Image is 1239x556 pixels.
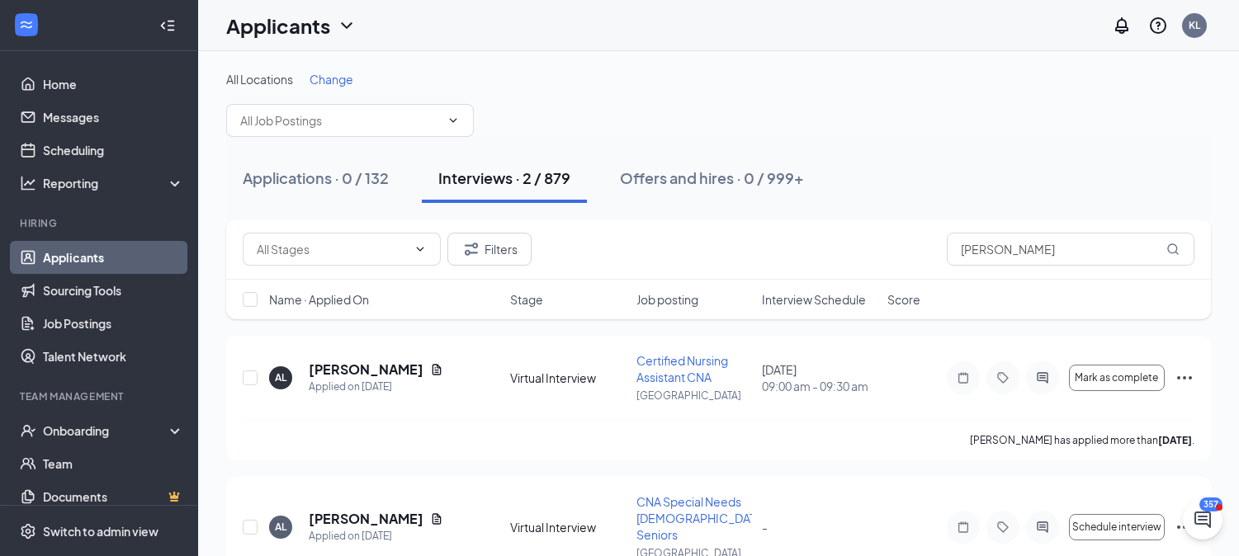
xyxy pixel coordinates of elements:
input: All Stages [257,240,407,258]
svg: QuestionInfo [1148,16,1168,35]
svg: ChevronDown [337,16,357,35]
a: Sourcing Tools [43,274,184,307]
span: Stage [510,291,543,308]
svg: Tag [993,371,1013,384]
span: Change [310,72,353,87]
iframe: Intercom live chat [1183,500,1222,540]
svg: Document [430,363,443,376]
h1: Applicants [226,12,330,40]
div: Reporting [43,175,185,191]
p: [PERSON_NAME] has applied more than . [970,433,1194,447]
div: Applied on [DATE] [309,528,443,544]
svg: Ellipses [1175,368,1194,388]
span: All Locations [226,72,293,87]
a: Team [43,447,184,480]
h5: [PERSON_NAME] [309,510,423,528]
a: Scheduling [43,134,184,167]
div: Virtual Interview [510,519,626,535]
svg: Filter [461,239,481,259]
svg: Settings [20,523,36,540]
svg: ChevronDown [447,114,460,127]
svg: Notifications [1112,16,1132,35]
span: Name · Applied On [269,291,369,308]
span: Schedule interview [1072,521,1161,533]
b: [DATE] [1158,434,1192,446]
a: Messages [43,101,184,134]
div: AL [275,520,286,534]
svg: ActiveChat [1033,521,1052,534]
a: Home [43,68,184,101]
span: Job posting [636,291,698,308]
span: Mark as complete [1075,372,1158,384]
svg: Collapse [159,17,176,34]
span: 09:00 am - 09:30 am [762,378,877,394]
button: Filter Filters [447,233,532,266]
span: Certified Nursing Assistant CNA [636,353,728,384]
svg: Tag [993,521,1013,534]
h5: [PERSON_NAME] [309,360,423,379]
span: Interview Schedule [762,291,866,308]
p: [GEOGRAPHIC_DATA] [636,389,752,403]
svg: Document [430,512,443,525]
svg: UserCheck [20,422,36,439]
input: All Job Postings [240,111,440,130]
div: Applied on [DATE] [309,379,443,395]
div: 357 [1199,497,1222,511]
div: Applications · 0 / 132 [243,167,389,188]
div: Offers and hires · 0 / 999+ [620,167,804,188]
svg: Ellipses [1175,517,1194,537]
div: [DATE] [762,361,877,394]
div: AL [275,370,286,384]
div: KL [1189,18,1200,32]
svg: Analysis [20,175,36,191]
a: DocumentsCrown [43,480,184,513]
div: Onboarding [43,422,170,439]
svg: WorkstreamLogo [18,16,35,33]
span: Score [887,291,920,308]
svg: Note [953,521,973,534]
svg: ActiveChat [1033,371,1052,384]
div: Hiring [20,216,181,230]
div: Interviews · 2 / 879 [438,167,570,188]
svg: MagnifyingGlass [1166,243,1180,256]
span: CNA Special Needs [DEMOGRAPHIC_DATA] Seniors [636,494,765,542]
div: Virtual Interview [510,370,626,386]
a: Talent Network [43,340,184,373]
input: Search in interviews [947,233,1194,266]
span: - [762,520,768,535]
div: Switch to admin view [43,523,158,540]
a: Applicants [43,241,184,274]
button: Schedule interview [1069,514,1165,540]
svg: Note [953,371,973,384]
svg: ChevronDown [414,243,427,256]
div: Team Management [20,389,181,403]
a: Job Postings [43,307,184,340]
button: Mark as complete [1069,365,1165,391]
